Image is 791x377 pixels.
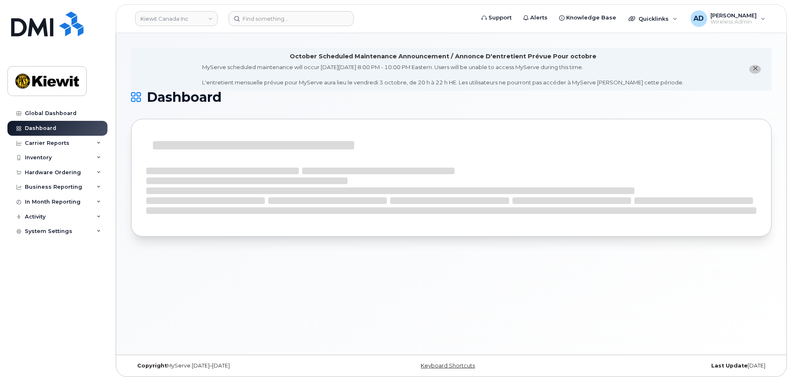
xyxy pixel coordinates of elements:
[711,363,748,369] strong: Last Update
[290,52,596,61] div: October Scheduled Maintenance Announcement / Annonce D'entretient Prévue Pour octobre
[131,363,345,369] div: MyServe [DATE]–[DATE]
[749,65,761,74] button: close notification
[137,363,167,369] strong: Copyright
[421,363,475,369] a: Keyboard Shortcuts
[147,91,222,103] span: Dashboard
[558,363,772,369] div: [DATE]
[202,63,684,86] div: MyServe scheduled maintenance will occur [DATE][DATE] 8:00 PM - 10:00 PM Eastern. Users will be u...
